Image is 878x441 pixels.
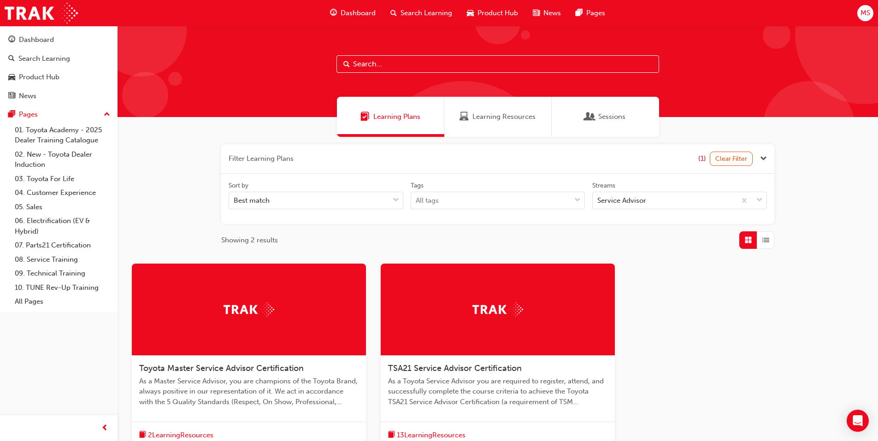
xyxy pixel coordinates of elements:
a: guage-iconDashboard [323,4,383,23]
span: book-icon [388,429,395,441]
button: book-icon2LearningResources [139,429,213,441]
a: Product Hub [4,69,114,86]
span: 2 Learning Resources [148,430,213,441]
button: Pages [4,106,114,123]
img: Trak [472,302,523,317]
a: 08. Service Training [11,253,114,267]
a: 07. Parts21 Certification [11,238,114,253]
a: SessionsSessions [552,97,659,137]
a: pages-iconPages [568,4,613,23]
span: Sessions [585,112,595,122]
button: MS [857,5,873,21]
span: search-icon [8,55,15,63]
button: Clear Filter [710,152,753,166]
span: Search [343,59,350,70]
span: Search Learning [401,8,452,18]
span: Toyota Master Service Advisor Certification [139,363,304,373]
span: news-icon [533,7,540,19]
span: As a Toyota Service Advisor you are required to register, attend, and successfully complete the c... [388,376,607,407]
span: Learning Plans [373,112,420,122]
span: Showing 2 results [221,235,278,246]
a: 01. Toyota Academy - 2025 Dealer Training Catalogue [11,123,114,147]
span: pages-icon [8,111,15,119]
a: 02. New - Toyota Dealer Induction [11,147,114,172]
span: 13 Learning Resources [397,430,466,441]
span: TSA21 Service Advisor Certification [388,363,522,373]
span: Dashboard [341,8,376,18]
span: book-icon [139,429,146,441]
span: up-icon [104,109,110,121]
span: down-icon [756,194,763,206]
span: guage-icon [8,36,15,44]
div: All tags [416,195,439,206]
button: Close the filter [760,153,767,164]
span: pages-icon [576,7,583,19]
div: Pages [19,109,38,120]
div: Best match [234,195,270,206]
a: search-iconSearch Learning [383,4,460,23]
div: News [19,91,36,101]
span: Learning Resources [472,112,536,122]
a: Learning ResourcesLearning Resources [444,97,552,137]
div: Sort by [229,181,248,190]
span: search-icon [390,7,397,19]
span: News [543,8,561,18]
span: Product Hub [477,8,518,18]
span: car-icon [467,7,474,19]
a: 09. Technical Training [11,266,114,281]
span: List [762,235,769,246]
a: 05. Sales [11,200,114,214]
a: 04. Customer Experience [11,186,114,200]
div: Dashboard [19,35,54,45]
span: car-icon [8,73,15,82]
a: 03. Toyota For Life [11,172,114,186]
span: Pages [586,8,605,18]
span: Sessions [598,112,625,122]
input: Search... [336,55,659,73]
span: down-icon [393,194,399,206]
button: book-icon13LearningResources [388,429,466,441]
span: news-icon [8,92,15,100]
div: Streams [592,181,615,190]
a: Dashboard [4,31,114,48]
div: Service Advisor [597,195,646,206]
a: Learning PlansLearning Plans [337,97,444,137]
a: car-iconProduct Hub [460,4,525,23]
div: Tags [411,181,424,190]
a: All Pages [11,294,114,309]
span: Grid [745,235,752,246]
a: 06. Electrification (EV & Hybrid) [11,214,114,238]
a: Search Learning [4,50,114,67]
div: Product Hub [19,72,59,82]
span: Learning Resources [460,112,469,122]
img: Trak [5,3,78,24]
img: Trak [224,302,274,317]
a: 10. TUNE Rev-Up Training [11,281,114,295]
span: prev-icon [101,423,108,434]
span: guage-icon [330,7,337,19]
a: News [4,88,114,105]
button: DashboardSearch LearningProduct HubNews [4,29,114,106]
label: tagOptions [411,181,585,210]
div: Open Intercom Messenger [847,410,869,432]
span: Learning Plans [360,112,370,122]
span: MS [860,8,870,18]
a: news-iconNews [525,4,568,23]
span: down-icon [574,194,581,206]
span: As a Master Service Advisor, you are champions of the Toyota Brand, always positive in our repres... [139,376,359,407]
div: Search Learning [18,53,70,64]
